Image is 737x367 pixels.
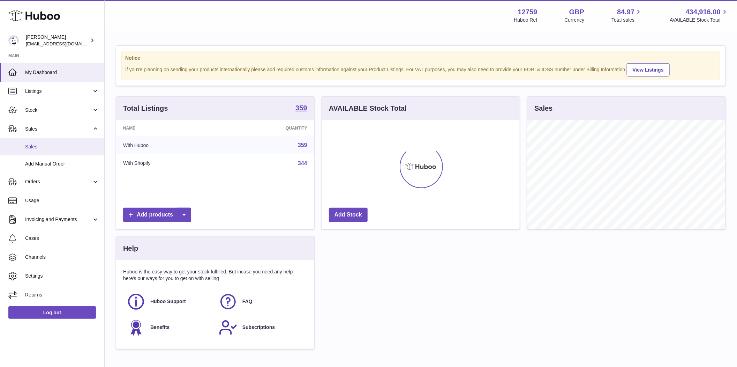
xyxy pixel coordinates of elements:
[298,160,307,166] a: 344
[25,161,99,167] span: Add Manual Order
[25,197,99,204] span: Usage
[26,34,89,47] div: [PERSON_NAME]
[127,318,212,337] a: Benefits
[123,208,191,222] a: Add products
[25,178,92,185] span: Orders
[25,88,92,95] span: Listings
[670,17,729,23] span: AVAILABLE Stock Total
[242,298,253,305] span: FAQ
[150,324,170,331] span: Benefits
[25,126,92,132] span: Sales
[219,292,304,311] a: FAQ
[534,104,552,113] h3: Sales
[25,69,99,76] span: My Dashboard
[518,7,537,17] strong: 12759
[514,17,537,23] div: Huboo Ref
[686,7,721,17] span: 434,916.00
[25,216,92,223] span: Invoicing and Payments
[611,7,642,23] a: 84.97 Total sales
[125,55,716,61] strong: Notice
[25,235,99,242] span: Cases
[26,41,103,46] span: [EMAIL_ADDRESS][DOMAIN_NAME]
[565,17,585,23] div: Currency
[150,298,186,305] span: Huboo Support
[219,318,304,337] a: Subscriptions
[25,144,99,150] span: Sales
[25,254,99,260] span: Channels
[242,324,275,331] span: Subscriptions
[116,136,223,154] td: With Huboo
[116,120,223,136] th: Name
[569,7,584,17] strong: GBP
[123,104,168,113] h3: Total Listings
[123,269,307,282] p: Huboo is the easy way to get your stock fulfilled. But incase you need any help here's our ways f...
[611,17,642,23] span: Total sales
[295,104,307,113] a: 359
[25,292,99,298] span: Returns
[127,292,212,311] a: Huboo Support
[223,120,314,136] th: Quantity
[8,306,96,319] a: Log out
[25,273,99,279] span: Settings
[123,244,138,253] h3: Help
[25,107,92,113] span: Stock
[627,63,670,76] a: View Listings
[617,7,634,17] span: 84.97
[295,104,307,111] strong: 359
[125,62,716,76] div: If you're planning on sending your products internationally please add required customs informati...
[298,142,307,148] a: 359
[329,104,407,113] h3: AVAILABLE Stock Total
[670,7,729,23] a: 434,916.00 AVAILABLE Stock Total
[116,154,223,173] td: With Shopify
[329,208,368,222] a: Add Stock
[8,35,19,46] img: sofiapanwar@unndr.com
